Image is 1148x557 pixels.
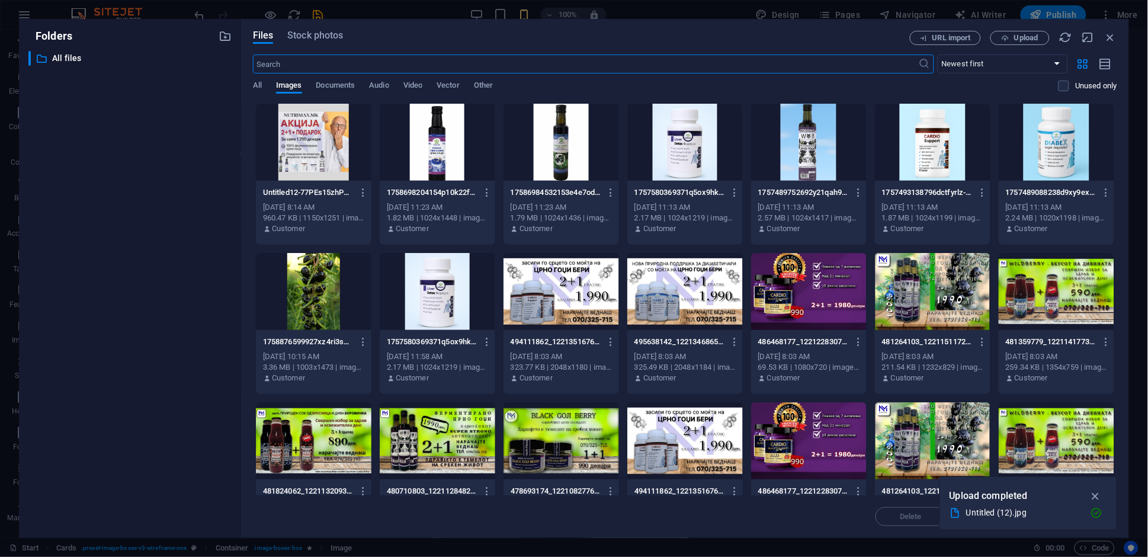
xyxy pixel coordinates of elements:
[882,351,983,362] div: [DATE] 8:03 AM
[950,488,1028,504] p: Upload completed
[52,52,210,65] p: All files
[634,337,725,347] p: 495638142_122134686596766957_2289419741972667637_n-8jIIEBvwGX3oUaP4-au86g.jpg
[1014,34,1038,41] span: Upload
[758,486,849,497] p: 486468177_122122830752766957_2983724024224277086_n-S-JQ3joVvp8-eHzVnvzioA.jpg
[634,351,736,362] div: [DATE] 8:03 AM
[1059,31,1072,44] i: Reload
[520,223,553,234] p: Customer
[511,486,601,497] p: 478693174_122108277626766957_482149430966425091_n-w5f6KWpnVRG-hjP8eOPvwQ.jpg
[932,34,971,41] span: URL import
[891,373,924,383] p: Customer
[219,30,232,43] i: Create new folder
[511,351,612,362] div: [DATE] 8:03 AM
[990,31,1050,45] button: Upload
[1006,187,1096,198] p: 1757489088238d9xy9ex8-F13oXnbzYsS3-5E_vnuklw.png
[263,213,364,223] div: 960.47 KB | 1150x1251 | image/jpeg
[437,78,460,95] span: Vector
[396,223,429,234] p: Customer
[272,373,305,383] p: Customer
[882,362,983,373] div: 211.54 KB | 1232x829 | image/jpeg
[276,78,302,95] span: Images
[758,351,860,362] div: [DATE] 8:03 AM
[316,78,355,95] span: Documents
[1075,81,1117,91] p: Displays only files that are not in use on the website. Files added during this session can still...
[767,223,800,234] p: Customer
[272,223,305,234] p: Customer
[396,373,429,383] p: Customer
[1015,373,1048,383] p: Customer
[474,78,493,95] span: Other
[882,202,983,213] div: [DATE] 11:13 AM
[511,362,612,373] div: 323.77 KB | 2048x1180 | image/jpeg
[910,31,981,45] button: URL import
[28,28,72,44] p: Folders
[758,187,849,198] p: 1757489752692y21qah9v1-OlF8UXtv_z07ZvWZiaOztQ.png
[511,213,612,223] div: 1.79 MB | 1024x1436 | image/png
[1006,351,1107,362] div: [DATE] 8:03 AM
[511,187,601,198] p: 17586984532153e4e7odd-oAMK9DY0BiKbQituEQSDtQ.png
[1006,202,1107,213] div: [DATE] 11:13 AM
[634,187,725,198] p: 1757580369371q5ox9hkt1-f5CqWd5djkzoK-EyQvZfpA.png
[511,337,601,347] p: 494111862_122135167646766957_4152566642361727660_n1-MW6-ntzig_6ci9fpVCJ6nw.jpg
[634,213,736,223] div: 2.17 MB | 1024x1219 | image/png
[387,486,477,497] p: 480710803_122112848258766957_7270140695869883268_n-gD7FmDwYdOetH4DybNxUjw.jpg
[1006,337,1096,347] p: 481359779_122114177306766957_7058327244899833744_n-sbhMk80FhEF8etoylmHa7A.jpg
[758,213,860,223] div: 2.57 MB | 1024x1417 | image/png
[1006,362,1107,373] div: 259.34 KB | 1354x759 | image/jpeg
[634,486,725,497] p: 494111862_122135167646766957_4152566642361727660_n1-KvVhXyusKFXshfxsks6soQ.jpg
[263,202,364,213] div: [DATE] 8:14 AM
[758,337,849,347] p: 486468177_122122830752766957_2983724024224277086_n-xt3jTjARHGYZIuBkES41Vg.jpg
[1104,31,1117,44] i: Close
[253,28,274,43] span: Files
[511,202,612,213] div: [DATE] 11:23 AM
[387,351,488,362] div: [DATE] 11:58 AM
[403,78,422,95] span: Video
[520,373,553,383] p: Customer
[253,55,919,73] input: Search
[966,506,1081,520] div: Untitled (12).jpg
[263,187,354,198] p: Untitled12-77PEs15zhPEsb25EzZqzag.jpg
[263,351,364,362] div: [DATE] 10:15 AM
[634,362,736,373] div: 325.49 KB | 2048x1184 | image/jpeg
[882,187,973,198] p: 1757493138796dctfyrlz-q_RCUrKPz1HzNtiZpVXzsg.png
[253,78,262,95] span: All
[1015,223,1048,234] p: Customer
[263,362,364,373] div: 3.36 MB | 1003x1473 | image/png
[387,187,477,198] p: 1758698204154p10k22fl-0X6xgmmfP-L2RL2fwOxvTA.png
[387,337,477,347] p: 1757580369371q5ox9hkt-QB4A_hkxzqZBDl_YOwwo5g.png
[28,51,31,66] div: ​
[882,213,983,223] div: 1.87 MB | 1024x1199 | image/png
[263,486,354,497] p: 481824062_122113209320766957_1141926993302049734_n--qqigj5dfVL3GGkU0y32Dg.jpg
[767,373,800,383] p: Customer
[758,362,860,373] div: 69.53 KB | 1080x720 | image/jpeg
[387,213,488,223] div: 1.82 MB | 1024x1448 | image/png
[1006,213,1107,223] div: 2.24 MB | 1020x1198 | image/png
[387,362,488,373] div: 2.17 MB | 1024x1219 | image/png
[369,78,389,95] span: Audio
[643,373,676,383] p: Customer
[891,223,924,234] p: Customer
[634,202,736,213] div: [DATE] 11:13 AM
[882,486,973,497] p: 481264103_122115117206766957_3512750324878149376_n-DrM8u7zbVpGVRim3APKtOA.jpg
[882,337,973,347] p: 481264103_122115117206766957_3512750324878149376_n-5VBvE0mF40yuMeOYQ0GVLg.jpg
[387,202,488,213] div: [DATE] 11:23 AM
[263,337,354,347] p: 1758876599927xz4ri3s0-aEn3j46PojQrPJfQLkt00g.png
[758,202,860,213] div: [DATE] 11:13 AM
[287,28,343,43] span: Stock photos
[643,223,676,234] p: Customer
[1082,31,1095,44] i: Minimize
